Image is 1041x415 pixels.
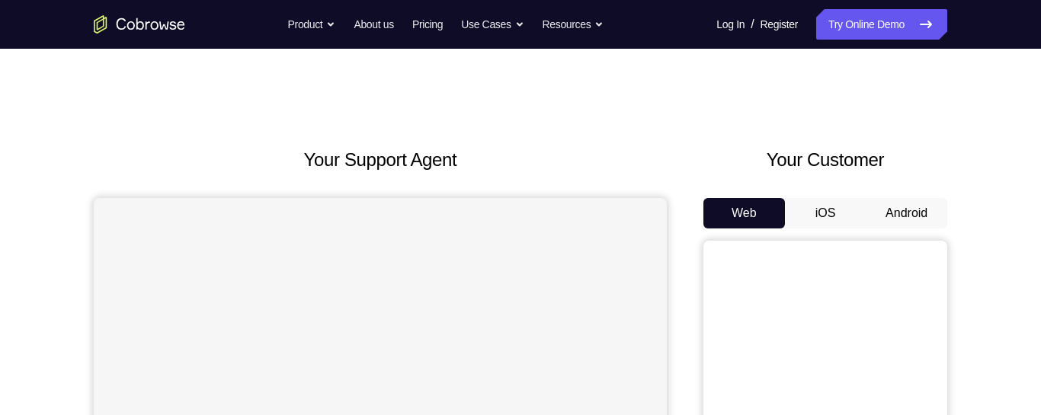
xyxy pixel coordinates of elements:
button: Resources [543,9,604,40]
button: Android [866,198,947,228]
button: Web [703,198,785,228]
a: Try Online Demo [816,9,947,40]
a: Pricing [412,9,443,40]
a: Register [761,9,798,40]
button: Product [288,9,336,40]
span: / [751,15,754,34]
a: About us [354,9,393,40]
a: Log In [716,9,745,40]
button: Use Cases [461,9,524,40]
a: Go to the home page [94,15,185,34]
button: iOS [785,198,866,228]
h2: Your Support Agent [94,146,667,174]
h2: Your Customer [703,146,947,174]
